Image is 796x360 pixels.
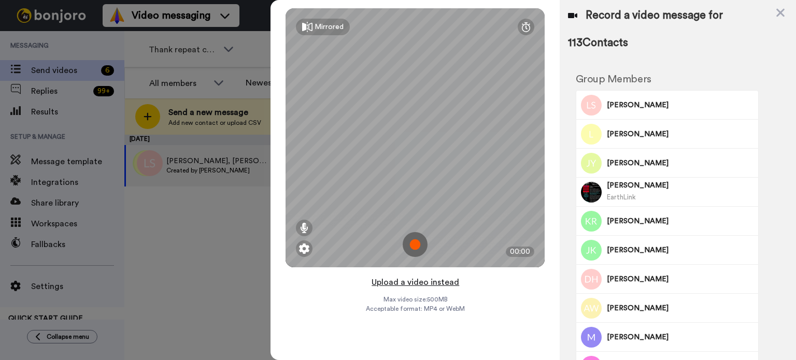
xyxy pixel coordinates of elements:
img: Image of Angela wezowicz [581,298,602,319]
img: Image of Deb Hurlburt Hurlburt [581,269,602,290]
img: tab_keywords_by_traffic_grey.svg [103,60,111,68]
span: [PERSON_NAME] [607,158,755,168]
img: logo_orange.svg [17,17,25,25]
span: Acceptable format: MP4 or WebM [366,305,465,313]
span: [PERSON_NAME] [607,180,755,191]
img: tab_domain_overview_orange.svg [28,60,36,68]
div: Domain Overview [39,61,93,68]
span: [PERSON_NAME] [607,332,755,342]
div: Keywords by Traffic [115,61,175,68]
span: [PERSON_NAME] [607,216,755,226]
img: ic_record_start.svg [403,232,428,257]
span: [PERSON_NAME] [607,129,755,139]
img: Image of Amy Biren [581,182,602,203]
span: [PERSON_NAME] [607,274,755,284]
img: ic_gear.svg [299,243,309,254]
span: [PERSON_NAME] [607,303,755,313]
img: Image of Lizzie Schneider [581,95,602,116]
div: 00:00 [506,247,534,257]
button: Upload a video instead [368,276,462,289]
img: Image of Laura [581,124,602,145]
img: Image of Jeanne Yamashita [581,153,602,174]
span: EarthLink [607,194,636,200]
img: Image of Judy G Kunkler [581,240,602,261]
h2: Group Members [576,74,759,85]
span: Max video size: 500 MB [383,295,447,304]
span: [PERSON_NAME] [607,245,755,255]
img: Image of Kym Ray [581,211,602,232]
img: website_grey.svg [17,27,25,35]
div: v 4.0.25 [29,17,51,25]
span: [PERSON_NAME] [607,100,755,110]
div: Domain: [DOMAIN_NAME] [27,27,114,35]
img: Image of Mary Hinkle [581,327,602,348]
